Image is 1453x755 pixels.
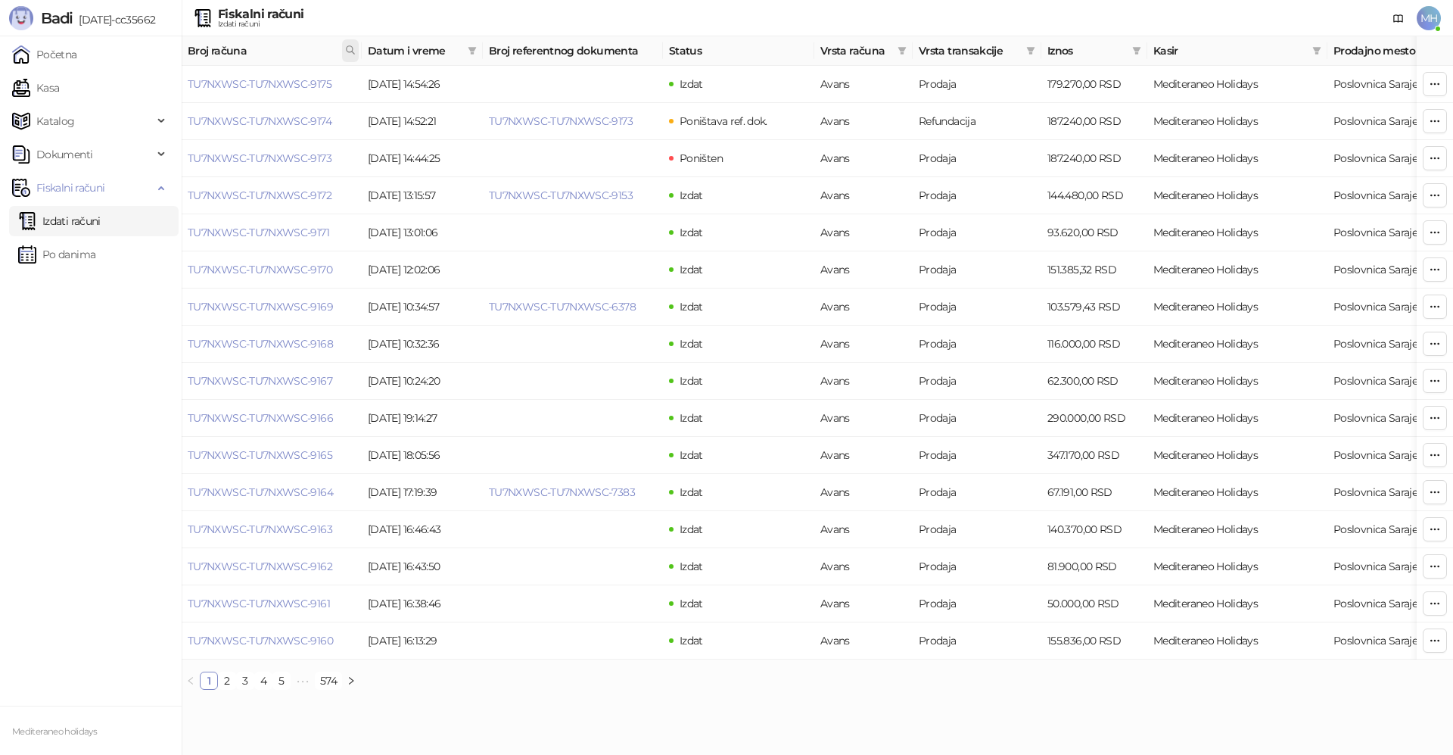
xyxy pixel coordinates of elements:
[814,177,913,214] td: Avans
[362,511,483,548] td: [DATE] 16:46:43
[218,20,303,28] div: Izdati računi
[362,585,483,622] td: [DATE] 16:38:46
[18,239,95,270] a: Po danima
[1147,36,1327,66] th: Kasir
[1147,214,1327,251] td: Mediteraneo Holidays
[316,672,341,689] a: 574
[12,39,77,70] a: Početna
[36,106,75,136] span: Katalog
[182,140,362,177] td: TU7NXWSC-TU7NXWSC-9173
[913,326,1041,363] td: Prodaja
[362,437,483,474] td: [DATE] 18:05:56
[362,548,483,585] td: [DATE] 16:43:50
[1417,6,1441,30] span: MH
[1147,289,1327,326] td: Mediteraneo Holidays
[663,36,814,66] th: Status
[898,46,907,55] span: filter
[182,214,362,251] td: TU7NXWSC-TU7NXWSC-9171
[1147,251,1327,289] td: Mediteraneo Holidays
[1153,42,1306,59] span: Kasir
[680,523,703,536] span: Izdat
[1041,140,1147,177] td: 187.240,00 RSD
[1147,66,1327,103] td: Mediteraneo Holidays
[12,726,97,737] small: Mediteraneo holidays
[188,448,332,462] a: TU7NXWSC-TU7NXWSC-9165
[201,672,217,689] a: 1
[814,437,913,474] td: Avans
[255,672,272,689] a: 4
[814,36,913,66] th: Vrsta računa
[489,189,633,202] a: TU7NXWSC-TU7NXWSC-9153
[680,263,703,276] span: Izdat
[1041,214,1147,251] td: 93.620,00 RSD
[680,77,703,91] span: Izdat
[680,151,723,165] span: Poništen
[182,326,362,363] td: TU7NXWSC-TU7NXWSC-9168
[483,36,663,66] th: Broj referentnog dokumenta
[362,474,483,511] td: [DATE] 17:19:39
[1309,39,1324,62] span: filter
[36,139,92,170] span: Dokumenti
[182,672,200,690] button: left
[188,374,332,388] a: TU7NXWSC-TU7NXWSC-9167
[1147,326,1327,363] td: Mediteraneo Holidays
[814,548,913,585] td: Avans
[680,634,703,647] span: Izdat
[468,46,477,55] span: filter
[237,672,254,689] a: 3
[1132,46,1141,55] span: filter
[913,103,1041,140] td: Refundacija
[680,337,703,351] span: Izdat
[218,8,303,20] div: Fiskalni računi
[814,66,913,103] td: Avans
[680,189,703,202] span: Izdat
[1041,251,1147,289] td: 151.385,32 RSD
[362,177,483,214] td: [DATE] 13:15:57
[680,560,703,573] span: Izdat
[814,585,913,622] td: Avans
[465,39,480,62] span: filter
[1041,585,1147,622] td: 50.000,00 RSD
[680,114,767,128] span: Poništava ref. dok.
[913,585,1041,622] td: Prodaja
[1041,363,1147,400] td: 62.300,00 RSD
[182,66,362,103] td: TU7NXWSC-TU7NXWSC-9175
[188,560,332,573] a: TU7NXWSC-TU7NXWSC-9162
[1047,42,1126,59] span: Iznos
[1041,511,1147,548] td: 140.370,00 RSD
[913,511,1041,548] td: Prodaja
[182,36,362,66] th: Broj računa
[1147,363,1327,400] td: Mediteraneo Holidays
[1147,103,1327,140] td: Mediteraneo Holidays
[1041,400,1147,437] td: 290.000,00 RSD
[1147,400,1327,437] td: Mediteraneo Holidays
[1023,39,1038,62] span: filter
[188,114,331,128] a: TU7NXWSC-TU7NXWSC-9174
[182,548,362,585] td: TU7NXWSC-TU7NXWSC-9162
[1041,289,1147,326] td: 103.579,43 RSD
[186,676,195,685] span: left
[182,177,362,214] td: TU7NXWSC-TU7NXWSC-9172
[913,36,1041,66] th: Vrsta transakcije
[814,511,913,548] td: Avans
[913,622,1041,660] td: Prodaja
[182,672,200,690] li: Prethodna strana
[41,9,73,27] span: Badi
[182,437,362,474] td: TU7NXWSC-TU7NXWSC-9165
[913,289,1041,326] td: Prodaja
[188,42,339,59] span: Broj računa
[489,485,635,499] a: TU7NXWSC-TU7NXWSC-7383
[814,474,913,511] td: Avans
[218,672,236,690] li: 2
[1041,326,1147,363] td: 116.000,00 RSD
[291,672,315,690] li: Sledećih 5 Strana
[1041,103,1147,140] td: 187.240,00 RSD
[315,672,342,690] li: 574
[362,251,483,289] td: [DATE] 12:02:06
[1147,548,1327,585] td: Mediteraneo Holidays
[919,42,1020,59] span: Vrsta transakcije
[12,73,59,103] a: Kasa
[182,585,362,622] td: TU7NXWSC-TU7NXWSC-9161
[913,437,1041,474] td: Prodaja
[188,263,332,276] a: TU7NXWSC-TU7NXWSC-9170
